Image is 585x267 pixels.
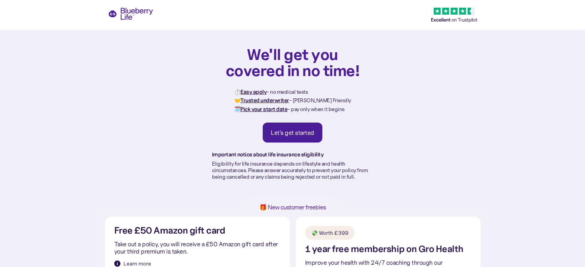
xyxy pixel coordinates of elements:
h1: We'll get you covered in no time! [225,46,360,78]
h1: 🎁 New customer freebies [247,204,338,211]
p: ⏱️ - no medical tests 🤝 - [PERSON_NAME] Friendly 🗓️ - pay only when it begins [234,88,351,113]
strong: Easy apply [240,88,267,95]
div: Let's get started [271,129,314,136]
a: Let's get started [263,123,322,143]
h2: Free £50 Amazon gift card [114,226,225,235]
div: 💸 Worth £399 [311,229,348,237]
strong: Pick your start date [240,106,287,113]
h2: 1 year free membership on Gro Health [305,244,463,254]
p: Eligibility for life insurance depends on lifestyle and health circumstances. Please answer accur... [212,161,373,180]
strong: Important notice about life insurance eligibility [212,151,324,158]
p: Take out a policy, you will receive a £50 Amazon gift card after your third premium is taken. [114,240,280,255]
strong: Trusted underwriter [240,97,289,104]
